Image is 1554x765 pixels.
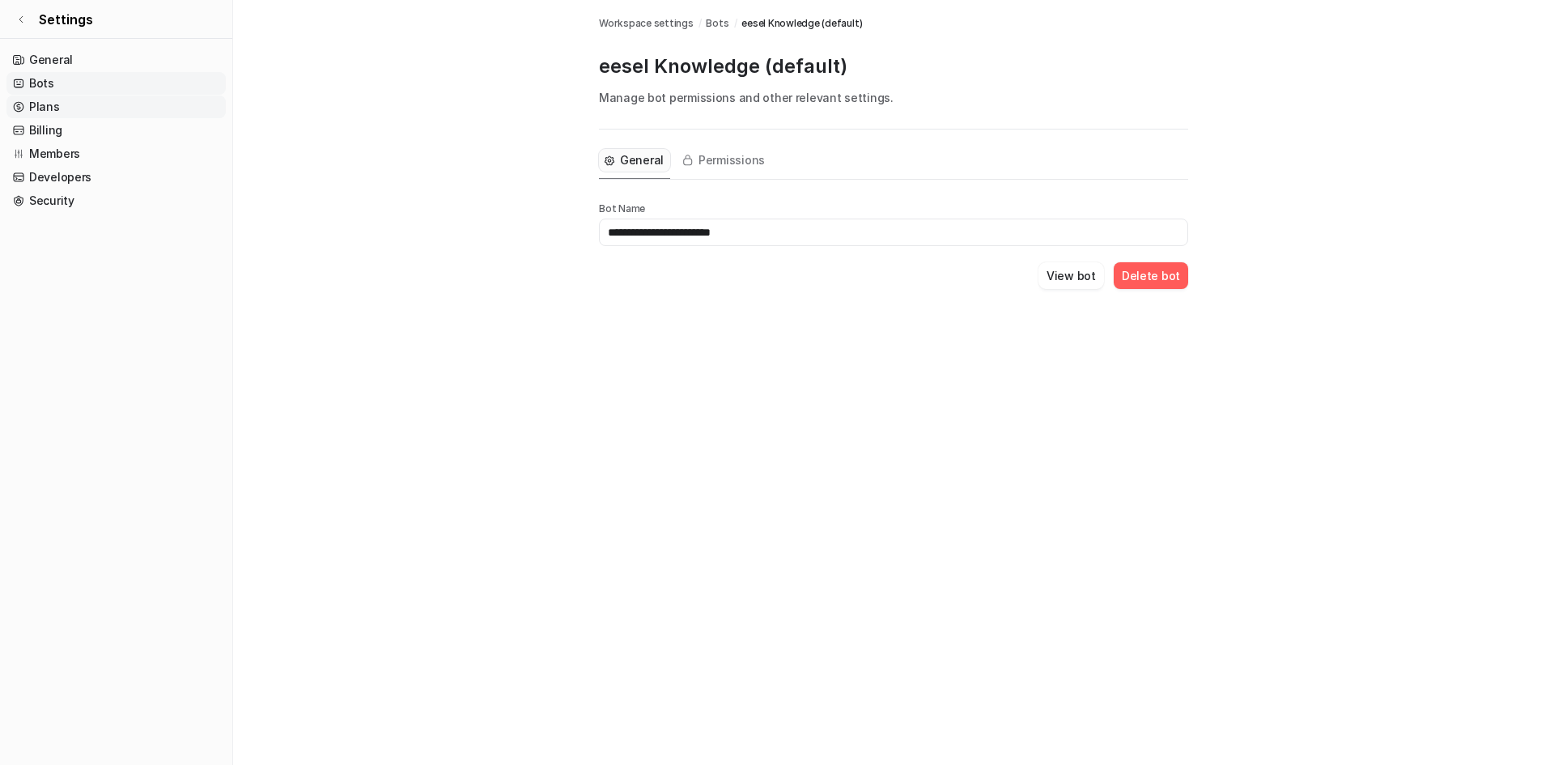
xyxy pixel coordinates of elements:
[6,96,226,118] a: Plans
[599,142,771,179] nav: Tabs
[620,152,664,168] span: General
[1114,262,1188,289] button: Delete bot
[599,149,670,172] button: General
[741,16,862,31] span: eesel Knowledge (default)
[6,189,226,212] a: Security
[599,202,1188,215] p: Bot Name
[6,142,226,165] a: Members
[706,16,728,31] a: Bots
[6,49,226,71] a: General
[599,16,694,31] a: Workspace settings
[677,149,771,172] button: Permissions
[39,10,93,29] span: Settings
[1038,262,1104,289] button: View bot
[698,16,702,31] span: /
[698,152,765,168] span: Permissions
[6,72,226,95] a: Bots
[599,89,1188,106] p: Manage bot permissions and other relevant settings.
[6,119,226,142] a: Billing
[734,16,737,31] span: /
[599,53,1188,79] p: eesel Knowledge (default)
[6,166,226,189] a: Developers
